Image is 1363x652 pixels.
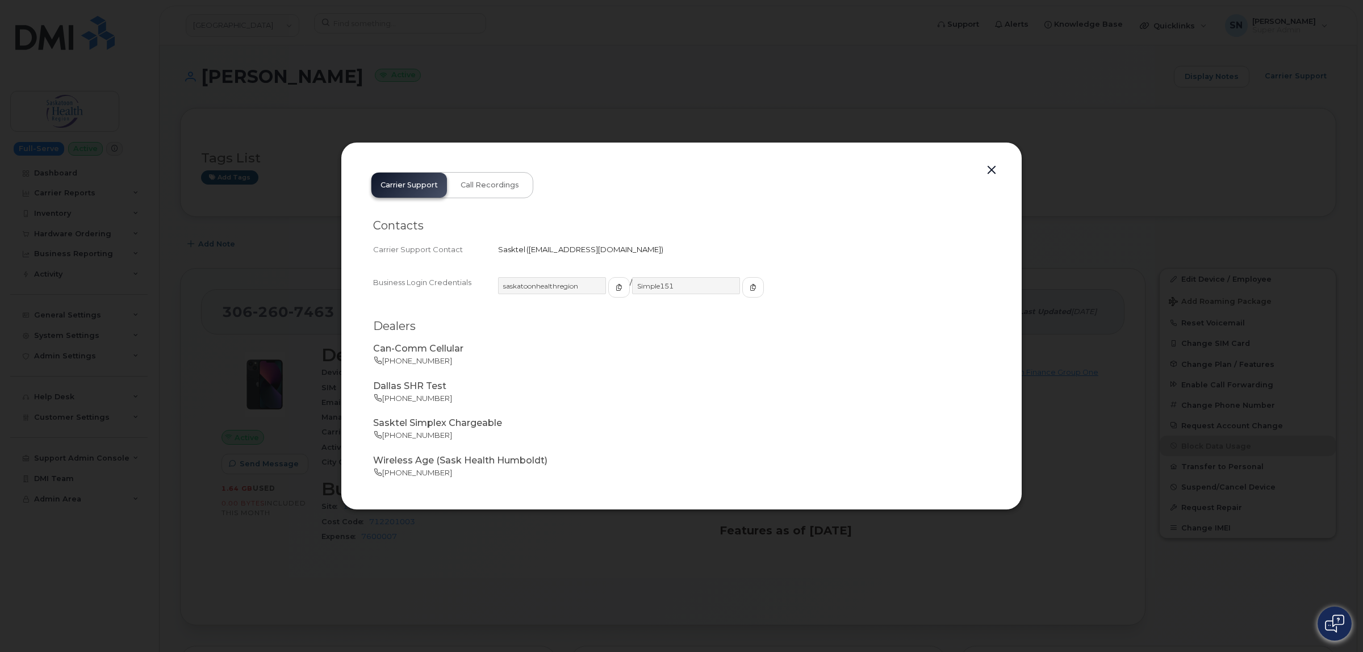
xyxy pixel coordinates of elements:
[373,319,990,333] h2: Dealers
[373,244,498,255] div: Carrier Support Contact
[498,245,525,254] span: Sasktel
[373,454,990,467] p: Wireless Age (Sask Health Humboldt)
[373,430,990,441] p: [PHONE_NUMBER]
[373,380,990,393] p: Dallas SHR Test
[373,342,990,356] p: Can-Comm Cellular
[608,277,630,298] button: copy to clipboard
[373,393,990,404] p: [PHONE_NUMBER]
[373,467,990,478] p: [PHONE_NUMBER]
[742,277,764,298] button: copy to clipboard
[373,219,990,233] h2: Contacts
[1325,615,1344,633] img: Open chat
[373,356,990,366] p: [PHONE_NUMBER]
[498,277,990,308] div: /
[373,277,498,308] div: Business Login Credentials
[529,245,661,254] span: [EMAIL_ADDRESS][DOMAIN_NAME]
[461,181,519,190] span: Call Recordings
[373,417,990,430] p: Sasktel Simplex Chargeable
